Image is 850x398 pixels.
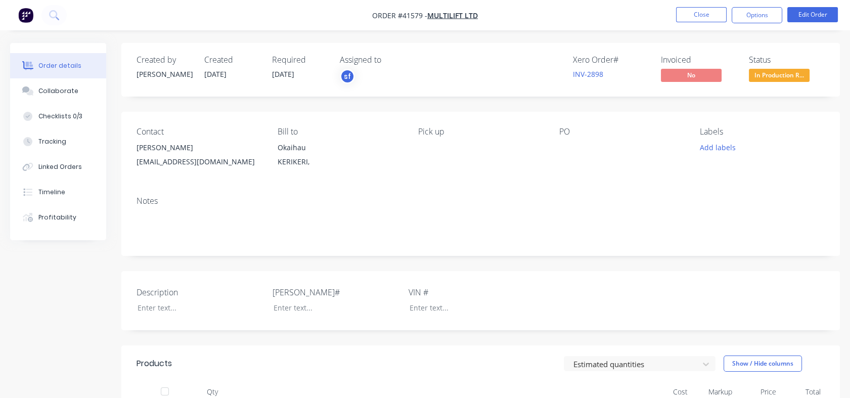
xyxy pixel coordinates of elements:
[273,286,399,298] label: [PERSON_NAME]#
[10,129,106,154] button: Tracking
[38,112,82,121] div: Checklists 0/3
[573,55,649,65] div: Xero Order #
[10,104,106,129] button: Checklists 0/3
[38,162,82,171] div: Linked Orders
[272,55,328,65] div: Required
[204,55,260,65] div: Created
[661,69,722,81] span: No
[278,127,402,137] div: Bill to
[427,11,478,20] a: Multilift Ltd
[137,141,261,155] div: [PERSON_NAME]
[700,127,825,137] div: Labels
[559,127,684,137] div: PO
[278,155,402,169] div: KERIKERI,
[340,55,441,65] div: Assigned to
[137,155,261,169] div: [EMAIL_ADDRESS][DOMAIN_NAME]
[38,213,76,222] div: Profitability
[278,141,402,155] div: Okaihau
[732,7,782,23] button: Options
[418,127,543,137] div: Pick up
[137,141,261,173] div: [PERSON_NAME][EMAIL_ADDRESS][DOMAIN_NAME]
[137,196,825,206] div: Notes
[676,7,727,22] button: Close
[372,11,427,20] span: Order #41579 -
[38,61,81,70] div: Order details
[137,55,192,65] div: Created by
[749,55,825,65] div: Status
[694,141,741,154] button: Add labels
[10,53,106,78] button: Order details
[137,358,172,370] div: Products
[724,356,802,372] button: Show / Hide columns
[10,154,106,180] button: Linked Orders
[38,137,66,146] div: Tracking
[749,69,810,81] span: In Production R...
[749,69,810,84] button: In Production R...
[10,78,106,104] button: Collaborate
[137,127,261,137] div: Contact
[340,69,355,84] button: sf
[18,8,33,23] img: Factory
[573,69,603,79] a: INV-2898
[38,188,65,197] div: Timeline
[38,86,78,96] div: Collaborate
[272,69,294,79] span: [DATE]
[278,141,402,173] div: OkaihauKERIKERI,
[137,69,192,79] div: [PERSON_NAME]
[10,205,106,230] button: Profitability
[10,180,106,205] button: Timeline
[409,286,535,298] label: VIN #
[661,55,737,65] div: Invoiced
[204,69,227,79] span: [DATE]
[137,286,263,298] label: Description
[787,7,838,22] button: Edit Order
